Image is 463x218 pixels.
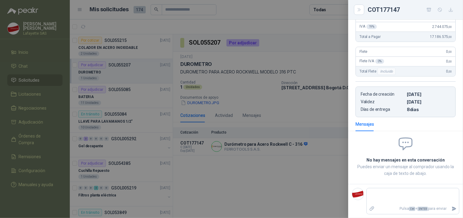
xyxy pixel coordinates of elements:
span: ,00 [448,50,452,53]
span: Flete IVA [359,59,384,64]
div: Incluido [377,68,396,75]
span: Total a Pagar [359,35,381,39]
span: ,00 [448,35,452,39]
div: COT177147 [368,5,456,15]
span: 2.744.075 [432,25,452,29]
span: Total Flete [359,68,397,75]
button: Enviar [449,203,459,214]
div: Mensajes [356,121,374,128]
span: IVA [359,24,377,29]
span: Ctrl [409,207,415,211]
p: Fecha de creación [361,92,404,97]
p: Validez [361,99,404,104]
span: 0 [446,59,452,63]
span: 0 [446,69,452,73]
div: 19 % [366,24,377,29]
div: 0 % [375,59,384,64]
span: ,00 [448,25,452,29]
label: Adjuntar archivos [367,203,377,214]
p: Días de entrega [361,107,404,112]
span: Flete [359,49,367,54]
span: 0 [446,49,452,54]
span: ,00 [448,60,452,63]
span: ,00 [448,70,452,73]
p: Puedes enviar un mensaje al comprador usando la caja de texto de abajo. [356,163,456,177]
h2: No hay mensajes en esta conversación [356,157,456,163]
p: [DATE] [407,99,451,104]
p: [DATE] [407,92,451,97]
p: Pulsa + para enviar [377,203,449,214]
span: ENTER [417,207,428,211]
p: 8 dias [407,107,451,112]
img: Company Logo [352,188,364,200]
button: Close [356,6,363,13]
span: 17.186.575 [430,35,452,39]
